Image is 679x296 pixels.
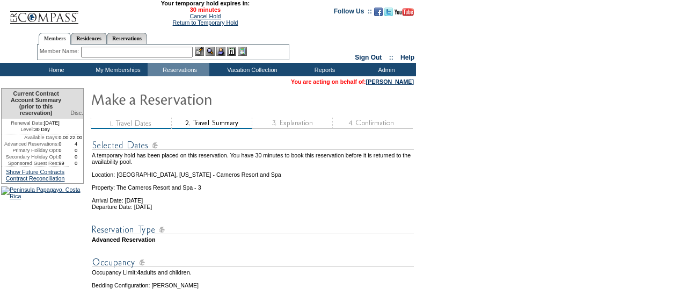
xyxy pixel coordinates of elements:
[92,223,414,236] img: subTtlResType.gif
[92,269,414,276] td: Occupancy Limit: adults and children.
[227,47,236,56] img: Reservations
[354,63,416,76] td: Admin
[20,126,34,133] span: Level:
[216,47,225,56] img: Impersonate
[206,47,215,56] img: View
[69,147,83,154] td: 0
[384,8,393,16] img: Follow us on Twitter
[59,160,69,167] td: 99
[2,134,59,141] td: Available Days:
[332,118,413,129] img: step4_state1.gif
[70,110,83,116] span: Disc.
[400,54,414,61] a: Help
[2,147,59,154] td: Primary Holiday Opt:
[40,47,81,56] div: Member Name:
[2,160,59,167] td: Sponsored Guest Res:
[92,256,414,269] img: subTtlOccupancy.gif
[173,19,238,26] a: Return to Temporary Hold
[92,282,414,288] td: Bedding Configuration: [PERSON_NAME]
[195,47,204,56] img: b_edit.gif
[366,78,414,85] a: [PERSON_NAME]
[395,11,414,17] a: Subscribe to our YouTube Channel
[2,126,69,134] td: 30 Day
[291,78,414,85] span: You are acting on behalf of:
[24,63,86,76] td: Home
[59,134,69,141] td: 0.00
[374,11,383,17] a: Become our fan on Facebook
[92,152,414,165] td: A temporary hold has been placed on this reservation. You have 30 minutes to book this reservatio...
[6,169,64,175] a: Show Future Contracts
[91,118,171,129] img: step1_state3.gif
[92,204,414,210] td: Departure Date: [DATE]
[69,134,83,141] td: 22.00
[84,6,326,13] span: 30 minutes
[69,141,83,147] td: 4
[384,11,393,17] a: Follow us on Twitter
[2,89,69,119] td: Current Contract Account Summary (prior to this reservation)
[189,13,221,19] a: Cancel Hold
[9,2,79,24] img: Compass Home
[69,160,83,167] td: 0
[59,141,69,147] td: 0
[171,118,252,129] img: step2_state2.gif
[389,54,393,61] span: ::
[209,63,293,76] td: Vacation Collection
[71,33,107,44] a: Residences
[11,120,43,126] span: Renewal Date:
[92,178,414,191] td: Property: The Carneros Resort and Spa - 3
[374,8,383,16] img: Become our fan on Facebook
[59,147,69,154] td: 0
[395,8,414,16] img: Subscribe to our YouTube Channel
[252,118,332,129] img: step3_state1.gif
[2,141,59,147] td: Advanced Reservations:
[86,63,148,76] td: My Memberships
[92,191,414,204] td: Arrival Date: [DATE]
[148,63,209,76] td: Reservations
[59,154,69,160] td: 0
[92,139,414,152] img: subTtlSelectedDates.gif
[334,6,372,19] td: Follow Us ::
[69,154,83,160] td: 0
[107,33,147,44] a: Reservations
[39,33,71,45] a: Members
[293,63,354,76] td: Reports
[2,119,69,126] td: [DATE]
[91,88,305,110] img: Make Reservation
[2,154,59,160] td: Secondary Holiday Opt:
[92,165,414,178] td: Location: [GEOGRAPHIC_DATA], [US_STATE] - Carneros Resort and Spa
[238,47,247,56] img: b_calculator.gif
[6,175,65,182] a: Contract Reconciliation
[137,269,140,276] span: 4
[355,54,382,61] a: Sign Out
[92,236,414,243] td: Advanced Reservation
[1,186,84,199] img: Peninsula Papagayo, Costa Rica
